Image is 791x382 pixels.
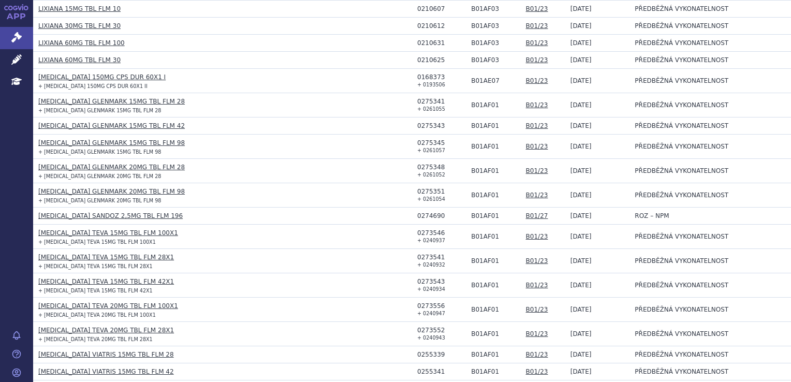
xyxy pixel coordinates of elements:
[38,312,156,318] small: + [MEDICAL_DATA] TEVA 20MG TBL FLM 100X1
[417,212,466,219] div: 0274690
[526,330,548,337] a: B01/23
[417,148,445,153] small: + 0261057
[38,22,121,30] a: LIXIANA 30MG TBL FLM 30
[629,35,791,52] td: PŘEDBĚŽNÁ VYKONATELNOST
[417,327,466,334] div: 0273552
[629,208,791,225] td: ROZ – NPM
[417,229,466,237] div: 0273546
[38,122,185,129] a: [MEDICAL_DATA] GLENMARK 15MG TBL FLM 42
[570,167,592,174] span: [DATE]
[38,5,121,12] a: LIXIANA 15MG TBL FLM 10
[526,233,548,240] a: B01/23
[570,351,592,358] span: [DATE]
[629,117,791,135] td: PŘEDBĚŽNÁ VYKONATELNOST
[570,77,592,84] span: [DATE]
[570,56,592,64] span: [DATE]
[629,93,791,117] td: PŘEDBĚŽNÁ VYKONATELNOST
[629,322,791,346] td: PŘEDBĚŽNÁ VYKONATELNOST
[417,262,445,268] small: + 0240932
[570,5,592,12] span: [DATE]
[570,368,592,375] span: [DATE]
[417,172,445,178] small: + 0261052
[417,139,466,146] div: 0275345
[38,98,185,105] a: [MEDICAL_DATA] GLENMARK 15MG TBL FLM 28
[466,69,520,93] td: DABIGATRAN-ETEXILÁT
[570,282,592,289] span: [DATE]
[526,351,548,358] a: B01/23
[629,249,791,273] td: PŘEDBĚŽNÁ VYKONATELNOST
[38,149,161,155] small: + [MEDICAL_DATA] GLENMARK 15MG TBL FLM 98
[466,1,520,18] td: EDOXABAN
[466,159,520,183] td: RIVAROXABAN
[417,254,466,261] div: 0273541
[629,183,791,208] td: PŘEDBĚŽNÁ VYKONATELNOST
[417,278,466,285] div: 0273543
[38,327,174,334] a: [MEDICAL_DATA] TEVA 20MG TBL FLM 28X1
[38,368,174,375] a: [MEDICAL_DATA] VIATRIS 15MG TBL FLM 42
[466,298,520,322] td: RIVAROXABAN
[38,288,153,293] small: + [MEDICAL_DATA] TEVA 15MG TBL FLM 42X1
[38,74,166,81] a: [MEDICAL_DATA] 150MG CPS DUR 60X1 I
[466,35,520,52] td: EDOXABAN
[466,346,520,363] td: RIVAROXABAN
[466,117,520,135] td: RIVAROXABAN
[466,363,520,380] td: RIVAROXABAN
[570,233,592,240] span: [DATE]
[466,273,520,298] td: RIVAROXABAN
[570,22,592,30] span: [DATE]
[466,52,520,69] td: EDOXABAN
[466,225,520,249] td: RIVAROXABAN
[526,5,548,12] a: B01/23
[417,74,466,81] div: 0168373
[526,212,548,219] a: B01/27
[526,56,548,64] a: B01/23
[629,225,791,249] td: PŘEDBĚŽNÁ VYKONATELNOST
[38,39,125,47] a: LIXIANA 60MG TBL FLM 100
[38,263,153,269] small: + [MEDICAL_DATA] TEVA 15MG TBL FLM 28X1
[38,239,156,245] small: + [MEDICAL_DATA] TEVA 15MG TBL FLM 100X1
[526,122,548,129] a: B01/23
[38,188,185,195] a: [MEDICAL_DATA] GLENMARK 20MG TBL FLM 98
[417,238,445,243] small: + 0240937
[38,336,153,342] small: + [MEDICAL_DATA] TEVA 20MG TBL FLM 28X1
[38,351,174,358] a: [MEDICAL_DATA] VIATRIS 15MG TBL FLM 28
[417,196,445,202] small: + 0261054
[38,56,121,64] a: LIXIANA 60MG TBL FLM 30
[38,173,161,179] small: + [MEDICAL_DATA] GLENMARK 20MG TBL FLM 28
[417,311,445,316] small: + 0240947
[417,335,445,341] small: + 0240943
[417,39,466,47] div: 0210631
[38,139,185,146] a: [MEDICAL_DATA] GLENMARK 15MG TBL FLM 98
[417,22,466,30] div: 0210612
[38,198,161,203] small: + [MEDICAL_DATA] GLENMARK 20MG TBL FLM 98
[570,212,592,219] span: [DATE]
[38,254,174,261] a: [MEDICAL_DATA] TEVA 15MG TBL FLM 28X1
[38,302,178,310] a: [MEDICAL_DATA] TEVA 20MG TBL FLM 100X1
[417,82,445,87] small: + 0193506
[466,208,520,225] td: RIVAROXABAN
[526,257,548,265] a: B01/23
[417,122,466,129] div: 0275343
[629,52,791,69] td: PŘEDBĚŽNÁ VYKONATELNOST
[38,278,174,285] a: [MEDICAL_DATA] TEVA 15MG TBL FLM 42X1
[417,106,445,112] small: + 0261055
[417,98,466,105] div: 0275341
[38,83,148,89] small: + [MEDICAL_DATA] 150MG CPS DUR 60X1 II
[526,77,548,84] a: B01/23
[466,249,520,273] td: RIVAROXABAN
[629,159,791,183] td: PŘEDBĚŽNÁ VYKONATELNOST
[629,346,791,363] td: PŘEDBĚŽNÁ VYKONATELNOST
[570,330,592,337] span: [DATE]
[417,164,466,171] div: 0275348
[417,351,466,358] div: 0255339
[38,164,185,171] a: [MEDICAL_DATA] GLENMARK 20MG TBL FLM 28
[570,306,592,313] span: [DATE]
[526,101,548,109] a: B01/23
[466,93,520,117] td: RIVAROXABAN
[466,322,520,346] td: RIVAROXABAN
[38,108,161,113] small: + [MEDICAL_DATA] GLENMARK 15MG TBL FLM 28
[466,183,520,208] td: RIVAROXABAN
[526,143,548,150] a: B01/23
[526,306,548,313] a: B01/23
[38,212,183,219] a: [MEDICAL_DATA] SANDOZ 2,5MG TBL FLM 196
